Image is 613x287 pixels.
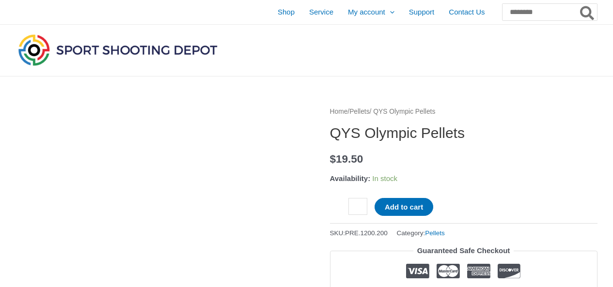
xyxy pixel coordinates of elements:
span: SKU: [330,227,388,239]
button: Search [578,4,597,20]
input: Product quantity [348,198,367,215]
span: $ [330,153,336,165]
a: Home [330,108,348,115]
button: Add to cart [375,198,433,216]
a: Pellets [425,229,445,237]
img: Sport Shooting Depot [16,32,220,68]
span: In stock [372,174,397,182]
a: Pellets [349,108,369,115]
span: Category: [397,227,445,239]
span: PRE.1200.200 [345,229,388,237]
h1: QYS Olympic Pellets [330,124,597,142]
nav: Breadcrumb [330,106,597,118]
span: Availability: [330,174,371,182]
bdi: 19.50 [330,153,363,165]
legend: Guaranteed Safe Checkout [413,244,514,257]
